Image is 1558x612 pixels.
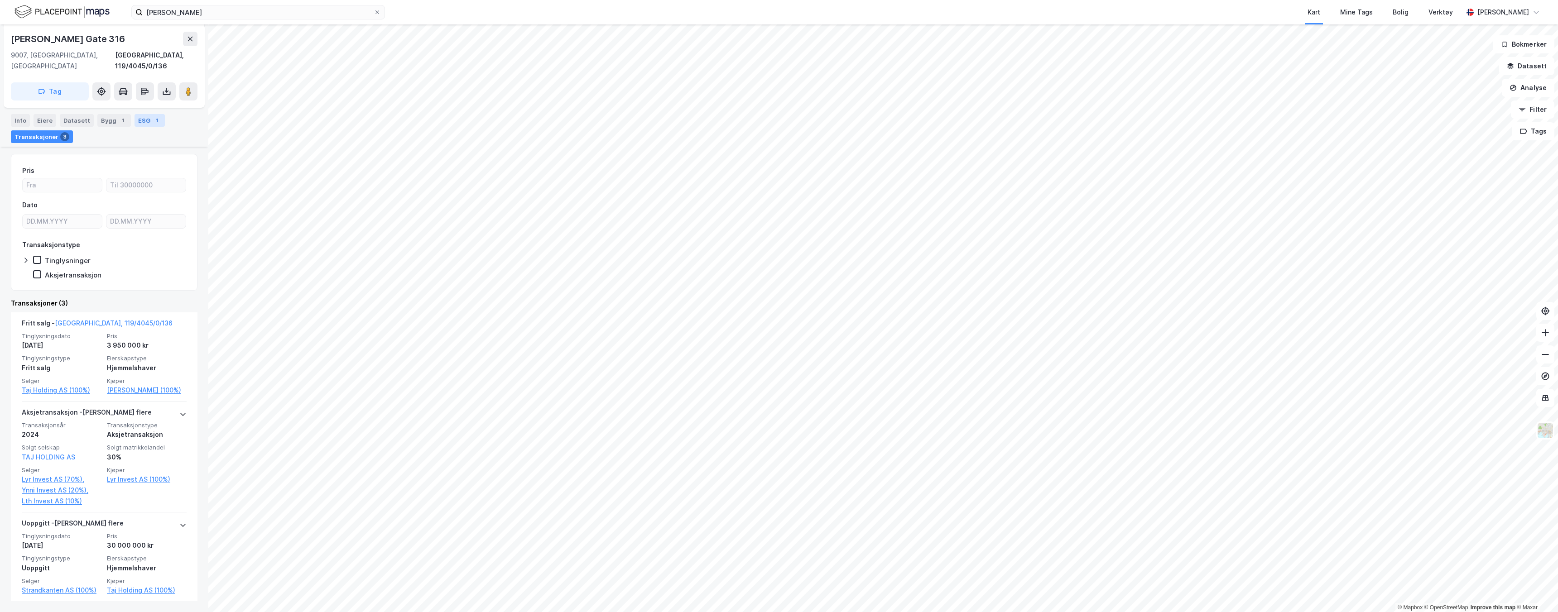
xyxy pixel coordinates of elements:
[22,354,101,362] span: Tinglysningstype
[1471,604,1515,611] a: Improve this map
[22,496,101,507] a: Lth Invest AS (10%)
[1393,7,1409,18] div: Bolig
[1499,57,1554,75] button: Datasett
[23,178,102,192] input: Fra
[45,256,91,265] div: Tinglysninger
[22,332,101,340] span: Tinglysningsdato
[1537,422,1554,439] img: Z
[60,114,94,127] div: Datasett
[60,132,69,141] div: 3
[22,466,101,474] span: Selger
[22,444,101,451] span: Solgt selskap
[34,114,56,127] div: Eiere
[107,555,187,562] span: Eierskapstype
[106,215,186,228] input: DD.MM.YYYY
[97,114,131,127] div: Bygg
[152,116,161,125] div: 1
[115,50,197,72] div: [GEOGRAPHIC_DATA], 119/4045/0/136
[22,563,101,574] div: Uoppgitt
[22,363,101,373] div: Fritt salg
[22,165,34,176] div: Pris
[22,485,101,496] a: Ynni Invest AS (20%),
[55,319,173,327] a: [GEOGRAPHIC_DATA], 119/4045/0/136
[22,518,124,532] div: Uoppgitt - [PERSON_NAME] flere
[11,114,30,127] div: Info
[107,466,187,474] span: Kjøper
[107,585,187,596] a: Taj Holding AS (100%)
[22,474,101,485] a: Lyr Invest AS (70%),
[1428,7,1453,18] div: Verktøy
[143,5,374,19] input: Søk på adresse, matrikkel, gårdeiere, leietakere eller personer
[107,532,187,540] span: Pris
[135,114,165,127] div: ESG
[22,239,80,250] div: Transaksjonstype
[1512,122,1554,140] button: Tags
[107,354,187,362] span: Eierskapstype
[22,532,101,540] span: Tinglysningsdato
[107,563,187,574] div: Hjemmelshaver
[22,453,75,461] a: TAJ HOLDING AS
[22,540,101,551] div: [DATE]
[45,271,101,279] div: Aksjetransaksjon
[1511,100,1554,119] button: Filter
[11,82,89,100] button: Tag
[22,429,101,440] div: 2024
[11,298,197,309] div: Transaksjoner (3)
[22,407,152,421] div: Aksjetransaksjon - [PERSON_NAME] flere
[1513,569,1558,612] iframe: Chat Widget
[14,4,110,20] img: logo.f888ab2527a4732fd821a326f86c7f29.svg
[23,215,102,228] input: DD.MM.YYYY
[107,540,187,551] div: 30 000 000 kr
[118,116,127,125] div: 1
[22,385,101,396] a: Taj Holding AS (100%)
[11,50,115,72] div: 9007, [GEOGRAPHIC_DATA], [GEOGRAPHIC_DATA]
[22,200,38,210] div: Dato
[1424,604,1468,611] a: OpenStreetMap
[107,377,187,385] span: Kjøper
[1340,7,1373,18] div: Mine Tags
[107,385,187,396] a: [PERSON_NAME] (100%)
[11,32,127,46] div: [PERSON_NAME] Gate 316
[1308,7,1320,18] div: Kart
[1398,604,1423,611] a: Mapbox
[11,130,73,143] div: Transaksjoner
[107,444,187,451] span: Solgt matrikkelandel
[22,340,101,351] div: [DATE]
[107,421,187,429] span: Transaksjonstype
[107,452,187,463] div: 30%
[22,318,173,332] div: Fritt salg -
[1477,7,1529,18] div: [PERSON_NAME]
[107,577,187,585] span: Kjøper
[107,429,187,440] div: Aksjetransaksjon
[106,178,186,192] input: Til 30000000
[107,363,187,373] div: Hjemmelshaver
[22,585,101,596] a: Strandkanten AS (100%)
[1502,79,1554,97] button: Analyse
[22,555,101,562] span: Tinglysningstype
[22,421,101,429] span: Transaksjonsår
[22,577,101,585] span: Selger
[107,474,187,485] a: Lyr Invest AS (100%)
[22,377,101,385] span: Selger
[1493,35,1554,53] button: Bokmerker
[107,332,187,340] span: Pris
[107,340,187,351] div: 3 950 000 kr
